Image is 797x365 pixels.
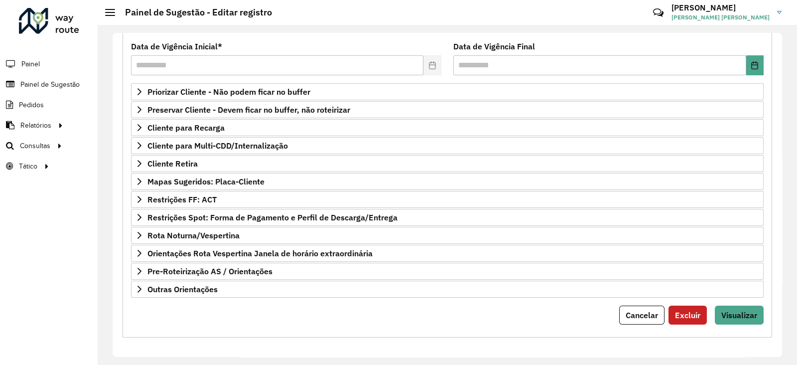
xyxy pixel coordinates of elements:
a: Mapas Sugeridos: Placa-Cliente [131,173,764,190]
span: Priorizar Cliente - Não podem ficar no buffer [147,88,310,96]
span: Painel [21,59,40,69]
label: Data de Vigência Final [453,40,535,52]
button: Visualizar [715,306,764,325]
span: Cancelar [626,310,658,320]
a: Preservar Cliente - Devem ficar no buffer, não roteirizar [131,101,764,118]
span: [PERSON_NAME] [PERSON_NAME] [671,13,770,22]
a: Rota Noturna/Vespertina [131,227,764,244]
span: Excluir [675,310,700,320]
a: Priorizar Cliente - Não podem ficar no buffer [131,83,764,100]
a: Orientações Rota Vespertina Janela de horário extraordinária [131,245,764,262]
a: Outras Orientações [131,281,764,298]
span: Cliente para Recarga [147,124,225,132]
span: Visualizar [721,310,757,320]
span: Restrições FF: ACT [147,195,217,203]
button: Choose Date [746,55,764,75]
button: Cancelar [619,306,664,325]
a: Cliente para Recarga [131,119,764,136]
h2: Painel de Sugestão - Editar registro [115,7,272,18]
a: Cliente Retira [131,155,764,172]
span: Painel de Sugestão [20,79,80,90]
span: Tático [19,161,37,172]
span: Cliente para Multi-CDD/Internalização [147,142,288,150]
a: Cliente para Multi-CDD/Internalização [131,137,764,154]
span: Pre-Roteirização AS / Orientações [147,267,272,275]
span: Cliente Retira [147,160,198,168]
h3: [PERSON_NAME] [671,3,770,12]
span: Pedidos [19,100,44,110]
span: Relatórios [20,120,51,131]
a: Restrições FF: ACT [131,191,764,208]
span: Restrições Spot: Forma de Pagamento e Perfil de Descarga/Entrega [147,213,398,221]
button: Excluir [668,306,707,325]
a: Restrições Spot: Forma de Pagamento e Perfil de Descarga/Entrega [131,209,764,226]
a: Pre-Roteirização AS / Orientações [131,263,764,280]
span: Mapas Sugeridos: Placa-Cliente [147,178,265,185]
span: Preservar Cliente - Devem ficar no buffer, não roteirizar [147,106,350,114]
a: Contato Rápido [648,2,669,23]
span: Orientações Rota Vespertina Janela de horário extraordinária [147,249,373,257]
label: Data de Vigência Inicial [131,40,222,52]
span: Rota Noturna/Vespertina [147,231,240,239]
span: Outras Orientações [147,285,218,293]
span: Consultas [20,141,50,151]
